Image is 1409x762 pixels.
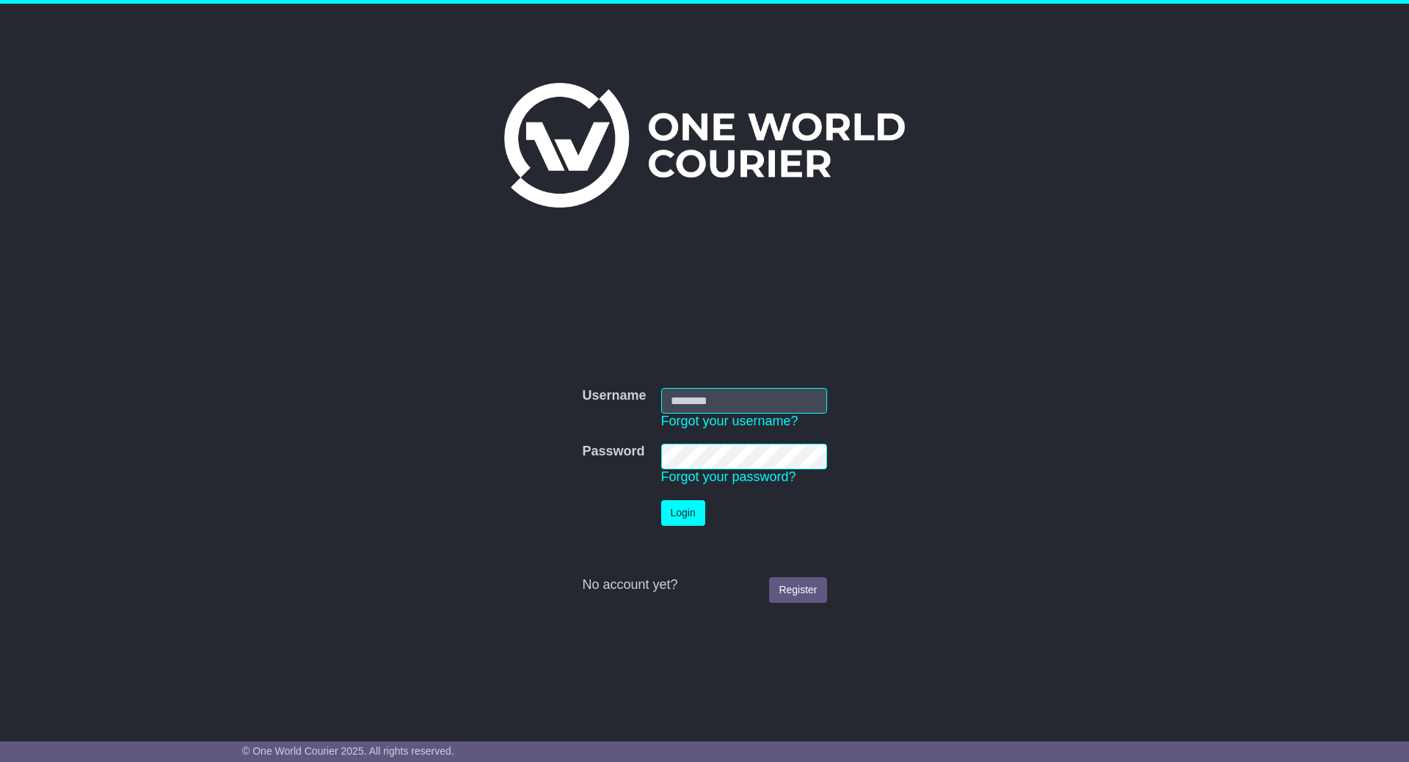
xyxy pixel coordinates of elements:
label: Password [582,444,644,460]
div: No account yet? [582,577,826,593]
span: © One World Courier 2025. All rights reserved. [242,745,454,757]
button: Login [661,500,705,526]
img: One World [504,83,905,208]
label: Username [582,388,646,404]
a: Register [769,577,826,603]
a: Forgot your username? [661,414,798,428]
a: Forgot your password? [661,469,796,484]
